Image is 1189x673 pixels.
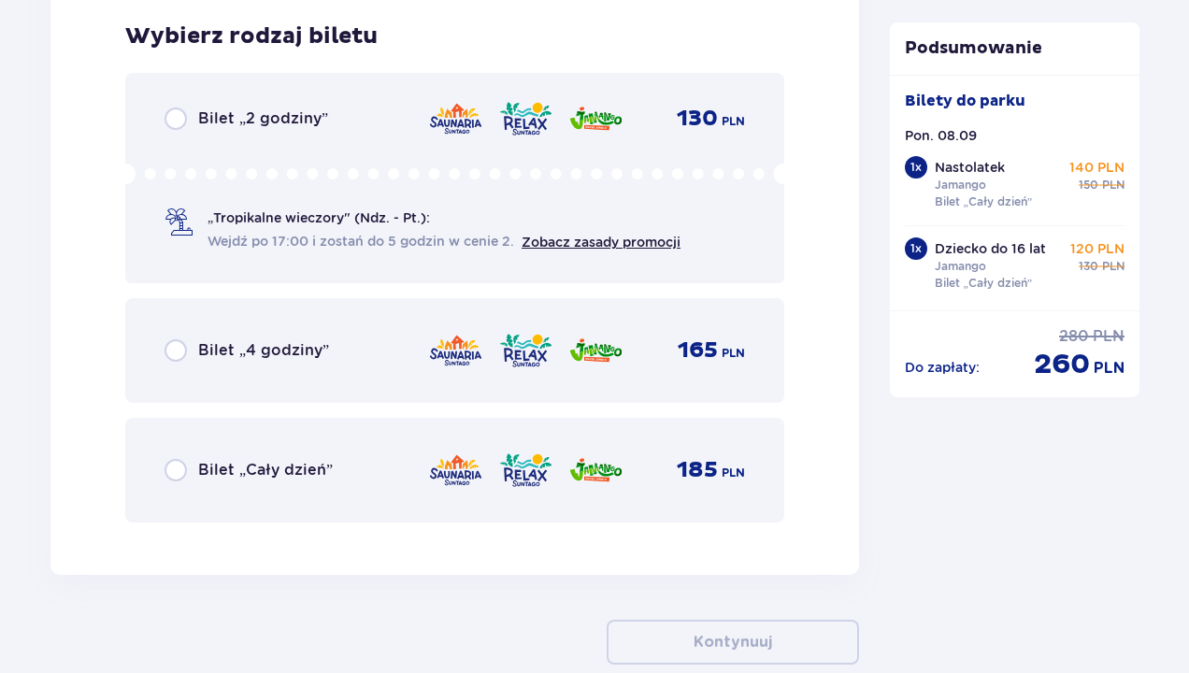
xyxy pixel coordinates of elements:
[522,235,680,250] a: Zobacz zasady promocji
[935,258,986,275] p: Jamango
[498,99,553,138] img: zone logo
[498,331,553,370] img: zone logo
[935,239,1046,258] p: Dziecko do 16 lat
[905,91,1025,111] p: Bilety do parku
[1102,177,1125,193] p: PLN
[722,345,745,362] p: PLN
[678,336,718,365] p: 165
[428,99,483,138] img: zone logo
[935,158,1005,177] p: Nastolatek
[677,456,718,484] p: 185
[722,113,745,130] p: PLN
[935,193,1033,210] p: Bilet „Cały dzień”
[1094,358,1125,379] p: PLN
[198,108,328,129] p: Bilet „2 godziny”
[568,331,623,370] img: zone logo
[677,105,718,133] p: 130
[1034,347,1090,382] p: 260
[428,331,483,370] img: zone logo
[935,275,1033,292] p: Bilet „Cały dzień”
[125,22,378,50] p: Wybierz rodzaj biletu
[1079,177,1098,193] p: 150
[905,358,980,377] p: Do zapłaty :
[198,460,333,480] p: Bilet „Cały dzień”
[568,451,623,490] img: zone logo
[607,620,859,665] button: Kontynuuj
[905,237,927,260] div: 1 x
[1079,258,1098,275] p: 130
[1069,158,1125,177] p: 140 PLN
[935,177,986,193] p: Jamango
[208,232,514,251] span: Wejdź po 17:00 i zostań do 5 godzin w cenie 2.
[1070,239,1125,258] p: 120 PLN
[905,156,927,179] div: 1 x
[1102,258,1125,275] p: PLN
[198,340,329,361] p: Bilet „4 godziny”
[498,451,553,490] img: zone logo
[208,208,430,227] p: „Tropikalne wieczory" (Ndz. - Pt.):
[568,99,623,138] img: zone logo
[722,465,745,481] p: PLN
[694,632,772,652] p: Kontynuuj
[1059,326,1089,347] p: 280
[1093,326,1125,347] p: PLN
[428,451,483,490] img: zone logo
[890,37,1140,60] p: Podsumowanie
[905,126,977,145] p: Pon. 08.09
